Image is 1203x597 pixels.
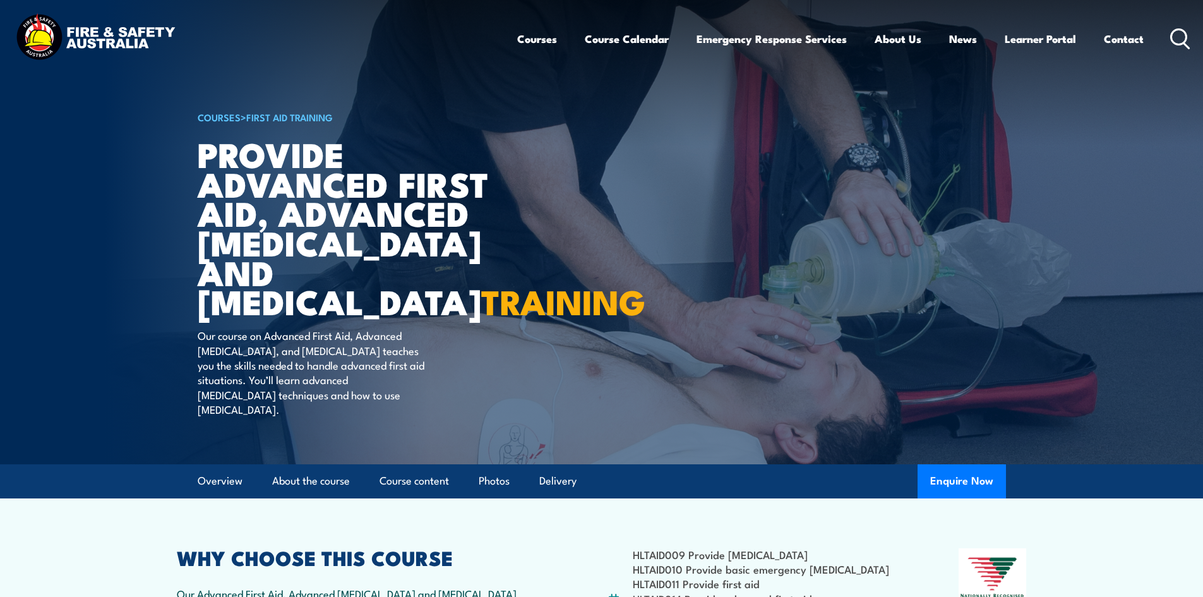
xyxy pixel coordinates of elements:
h1: Provide Advanced First Aid, Advanced [MEDICAL_DATA] and [MEDICAL_DATA] [198,139,510,316]
li: HLTAID009 Provide [MEDICAL_DATA] [633,547,897,562]
a: Course content [380,464,449,498]
li: HLTAID010 Provide basic emergency [MEDICAL_DATA] [633,562,897,576]
a: Course Calendar [585,22,669,56]
a: Learner Portal [1005,22,1076,56]
a: News [949,22,977,56]
a: Contact [1104,22,1144,56]
button: Enquire Now [918,464,1006,498]
strong: TRAINING [481,274,645,327]
a: Overview [198,464,242,498]
a: Photos [479,464,510,498]
h6: > [198,109,510,124]
a: Delivery [539,464,577,498]
li: HLTAID011 Provide first aid [633,576,897,591]
a: About Us [875,22,921,56]
a: Courses [517,22,557,56]
p: Our course on Advanced First Aid, Advanced [MEDICAL_DATA], and [MEDICAL_DATA] teaches you the ski... [198,328,428,416]
a: Emergency Response Services [697,22,847,56]
a: About the course [272,464,350,498]
a: COURSES [198,110,241,124]
a: First Aid Training [246,110,333,124]
h2: WHY CHOOSE THIS COURSE [177,548,546,566]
